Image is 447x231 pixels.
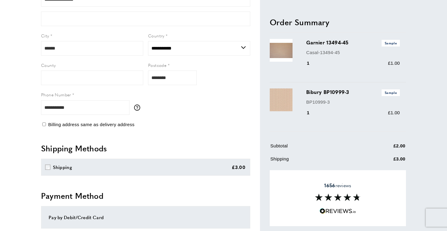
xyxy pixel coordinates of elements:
[388,110,400,115] span: £1.00
[388,60,400,66] span: £1.00
[41,190,250,201] h2: Payment Method
[306,88,400,96] h3: Bibury BP10999-3
[306,109,318,116] div: 1
[382,40,400,46] span: Sample
[270,88,293,111] img: Bibury BP10999-3
[134,105,143,111] button: More information
[41,143,250,154] h2: Shipping Methods
[49,214,243,221] div: Pay by Debit/Credit Card
[148,62,166,68] span: Postcode
[382,89,400,96] span: Sample
[324,182,351,188] span: reviews
[232,164,246,171] div: £3.00
[306,60,318,67] div: 1
[306,49,400,56] p: Casal-13494-45
[363,168,405,180] td: £0.34
[270,155,363,167] td: Shipping
[363,155,405,167] td: £3.00
[41,62,56,68] span: County
[315,194,361,201] img: Reviews section
[363,142,405,154] td: £2.00
[270,168,363,180] td: VAT
[306,39,400,46] h3: Garnier 13494-45
[148,33,165,39] span: Country
[270,16,406,27] h2: Order Summary
[306,98,400,105] p: BP10999-3
[41,91,71,98] span: Phone Number
[48,122,134,127] span: Billing address same as delivery address
[270,39,293,62] img: Garnier 13494-45
[324,182,335,189] strong: 1656
[41,33,49,39] span: City
[42,122,46,126] input: Billing address same as delivery address
[270,142,363,154] td: Subtotal
[53,164,72,171] div: Shipping
[320,208,356,214] img: Reviews.io 5 stars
